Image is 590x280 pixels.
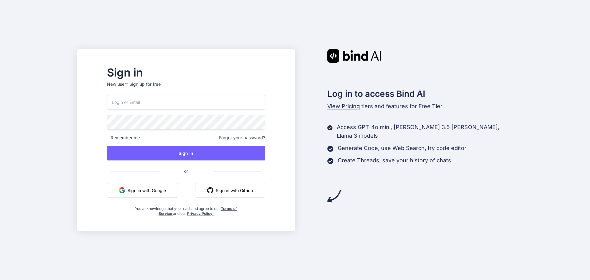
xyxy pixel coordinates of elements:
img: arrow [327,189,341,203]
div: Sign up for free [129,81,161,87]
a: Terms of Service [159,206,237,216]
p: New user? [107,81,265,95]
span: Forgot your password? [219,135,265,141]
p: Access GPT-4o mini, [PERSON_NAME] 3.5 [PERSON_NAME], Llama 3 models [337,123,513,140]
p: Generate Code, use Web Search, try code editor [338,144,466,152]
button: Sign in with Github [195,183,265,198]
span: Remember me [107,135,140,141]
img: github [207,187,213,193]
h2: Sign in [107,68,265,77]
p: Create Threads, save your history of chats [338,156,451,165]
button: Sign In [107,146,265,160]
span: or [159,164,213,179]
img: google [119,187,125,193]
span: View Pricing [327,103,360,109]
div: You acknowledge that you read, and agree to our and our [133,203,239,216]
img: Bind AI logo [327,49,381,63]
button: Sign in with Google [107,183,178,198]
p: tiers and features for Free Tier [327,102,513,111]
input: Login or Email [107,95,265,110]
h2: Log in to access Bind AI [327,87,513,100]
a: Privacy Policy. [187,211,214,216]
